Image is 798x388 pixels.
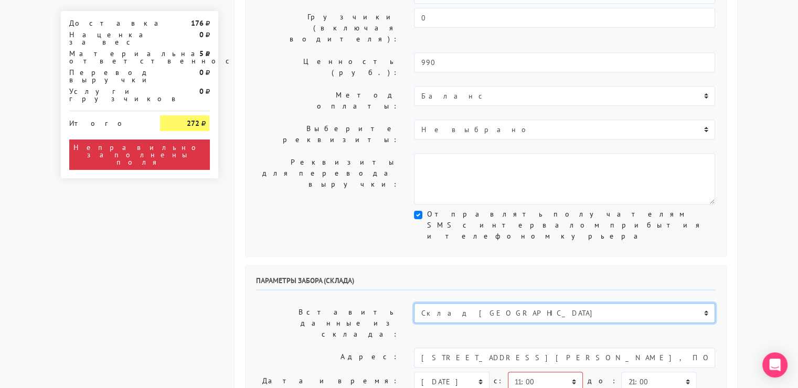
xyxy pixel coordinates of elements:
[427,209,715,242] label: Отправлять получателям SMS с интервалом прибытия и телефоном курьера
[199,87,203,96] strong: 0
[248,303,407,343] label: Вставить данные из склада:
[256,276,716,290] h6: Параметры забора (склада)
[69,115,145,127] div: Итого
[61,88,153,102] div: Услуги грузчиков
[61,50,153,64] div: Материальная ответственность
[248,8,407,48] label: Грузчики (включая водителя):
[61,31,153,46] div: Наценка за вес
[248,120,407,149] label: Выберите реквизиты:
[186,118,199,128] strong: 272
[248,52,407,82] label: Ценность (руб.):
[762,352,788,378] div: Open Intercom Messenger
[190,18,203,28] strong: 176
[199,68,203,77] strong: 0
[61,69,153,83] div: Перевод выручки
[199,49,203,58] strong: 5
[248,348,407,368] label: Адрес:
[248,153,407,204] label: Реквизиты для перевода выручки:
[248,86,407,115] label: Метод оплаты:
[199,30,203,39] strong: 0
[61,19,153,27] div: Доставка
[69,139,210,170] div: Неправильно заполнены поля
